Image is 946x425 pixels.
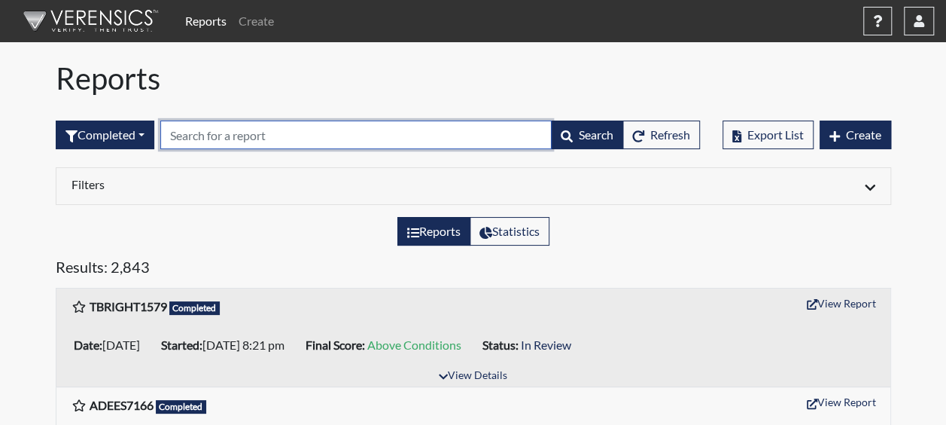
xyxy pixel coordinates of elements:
li: [DATE] [68,333,155,357]
label: View statistics about completed interviews [470,217,549,246]
li: [DATE] 8:21 pm [155,333,300,357]
b: ADEES7166 [90,398,154,412]
label: View the list of reports [397,217,470,246]
a: Reports [179,6,233,36]
button: View Report [800,390,883,414]
span: Search [579,127,613,142]
button: Create [820,121,891,149]
span: Completed [169,301,221,315]
button: Export List [722,121,814,149]
input: Search by Registration ID, Interview Number, or Investigation Name. [160,121,552,149]
button: Completed [56,121,154,149]
a: Create [233,6,280,36]
h5: Results: 2,843 [56,258,891,282]
span: Refresh [650,127,690,142]
span: In Review [521,338,571,352]
button: View Details [432,366,514,387]
div: Click to expand/collapse filters [60,177,887,195]
div: Filter by interview status [56,121,154,149]
b: Status: [482,338,519,352]
b: Final Score: [306,338,365,352]
b: TBRIGHT1579 [90,299,167,313]
h1: Reports [56,60,891,96]
span: Above Conditions [367,338,461,352]
button: Refresh [622,121,700,149]
span: Completed [156,400,207,414]
span: Export List [747,127,804,142]
span: Create [846,127,881,142]
h6: Filters [71,177,462,191]
b: Date: [74,338,102,352]
button: Search [551,121,623,149]
button: View Report [800,292,883,315]
b: Started: [161,338,202,352]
